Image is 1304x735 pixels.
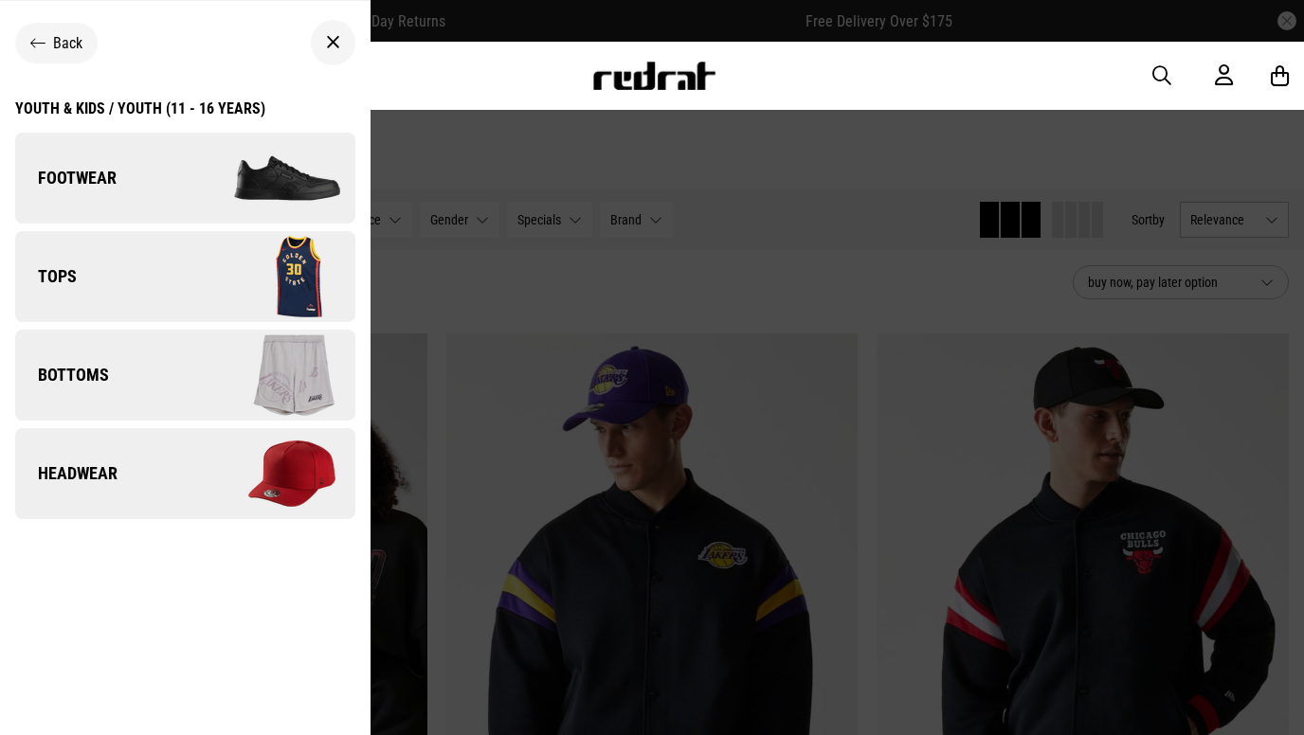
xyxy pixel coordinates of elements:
a: Youth & Kids / Youth (11 - 16 years) [15,99,265,133]
img: Tops [185,229,354,324]
span: Bottoms [15,364,109,386]
span: Headwear [15,462,118,485]
a: Headwear Headwear [15,428,355,519]
img: Footwear [185,131,354,225]
span: Footwear [15,167,117,189]
a: Tops Tops [15,231,355,322]
img: Redrat logo [591,62,716,90]
img: Bottoms [185,328,354,422]
a: Footwear Footwear [15,133,355,224]
a: Bottoms Bottoms [15,330,355,421]
img: Headwear [185,426,354,521]
button: Open LiveChat chat widget [15,8,72,64]
div: Youth & Kids / Youth (11 - 16 years) [15,99,265,117]
span: Back [53,34,82,52]
span: Tops [15,265,77,288]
